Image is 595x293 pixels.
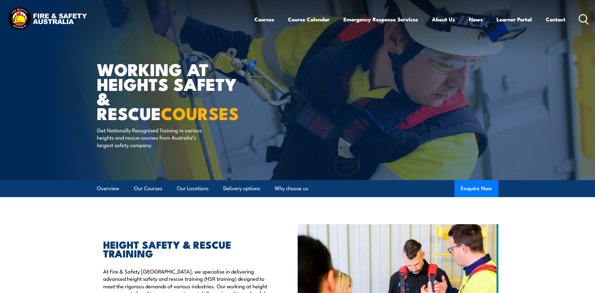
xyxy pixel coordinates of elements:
[223,180,260,197] a: Delivery options
[97,180,119,197] a: Overview
[288,11,330,28] a: Course Calendar
[469,11,483,28] a: News
[343,11,418,28] a: Emergency Response Services
[546,11,566,28] a: Contact
[134,180,162,197] a: Our Courses
[275,180,308,197] a: Why choose us
[103,240,269,257] h2: HEIGHT SAFETY & RESCUE TRAINING
[497,11,532,28] a: Learner Portal
[97,62,252,120] h1: WORKING AT HEIGHTS SAFETY & RESCUE
[161,100,239,126] strong: COURSES
[254,11,274,28] a: Courses
[177,180,209,197] a: Our Locations
[454,180,498,197] button: Enquire Now
[97,126,211,148] p: Get Nationally Recognised Training in various heights and rescue courses from Australia’s largest...
[432,11,455,28] a: About Us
